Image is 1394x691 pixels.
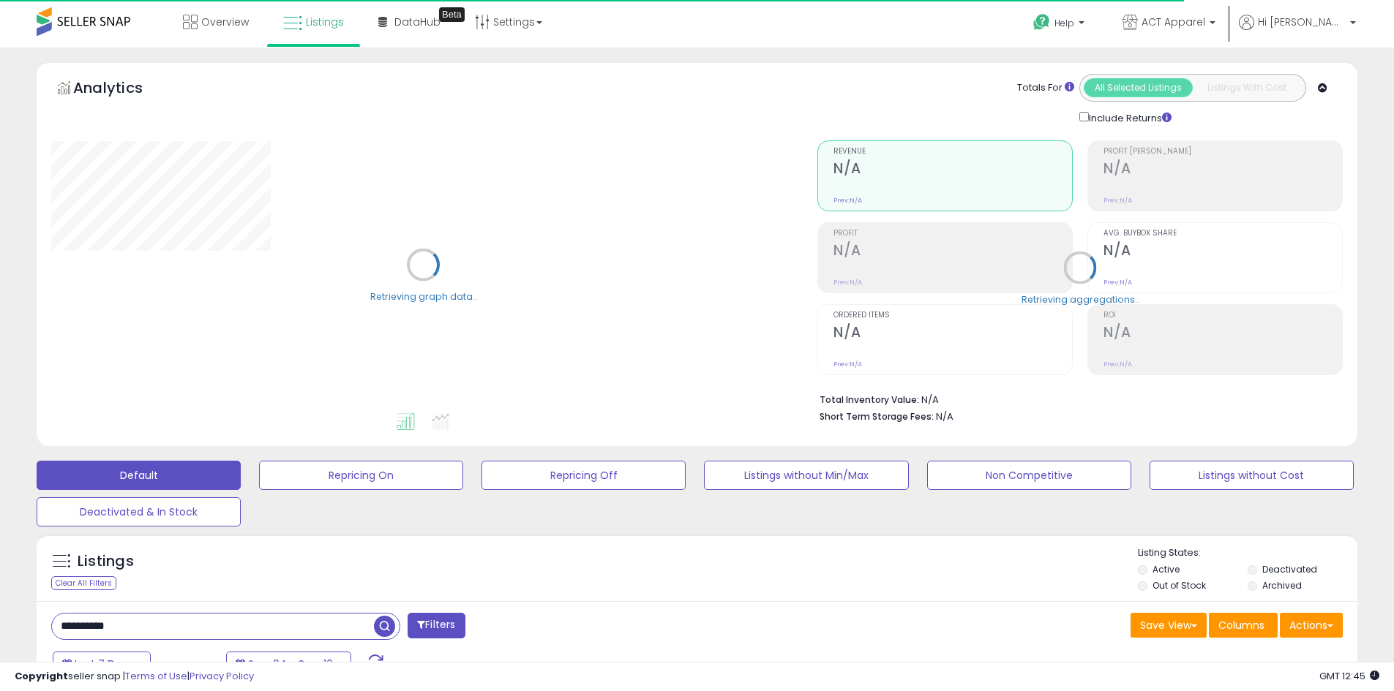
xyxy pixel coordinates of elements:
[1142,15,1205,29] span: ACT Apparel
[153,658,220,672] span: Compared to:
[1054,17,1074,29] span: Help
[125,669,187,683] a: Terms of Use
[190,669,254,683] a: Privacy Policy
[1022,292,1139,306] div: Retrieving aggregations..
[1131,613,1207,638] button: Save View
[408,613,465,638] button: Filters
[1150,461,1354,490] button: Listings without Cost
[1319,669,1379,683] span: 2025-09-18 12:45 GMT
[1262,563,1317,575] label: Deactivated
[1084,78,1193,97] button: All Selected Listings
[481,461,686,490] button: Repricing Off
[394,15,441,29] span: DataHub
[1017,81,1074,95] div: Totals For
[53,652,151,676] button: Last 7 Days
[1239,15,1356,48] a: Hi [PERSON_NAME]
[1218,618,1264,633] span: Columns
[439,7,465,22] div: Tooltip anchor
[1153,563,1180,575] label: Active
[1192,78,1301,97] button: Listings With Cost
[1153,579,1206,592] label: Out of Stock
[15,670,254,684] div: seller snap | |
[73,78,171,102] h5: Analytics
[15,669,68,683] strong: Copyright
[704,461,908,490] button: Listings without Min/Max
[259,461,463,490] button: Repricing On
[306,15,344,29] span: Listings
[927,461,1131,490] button: Non Competitive
[1138,546,1357,560] p: Listing States:
[51,576,116,590] div: Clear All Filters
[37,497,241,526] button: Deactivated & In Stock
[78,551,134,572] h5: Listings
[1209,613,1278,638] button: Columns
[1280,613,1343,638] button: Actions
[1068,109,1189,126] div: Include Returns
[201,15,249,29] span: Overview
[248,657,333,671] span: Sep-04 - Sep-10
[1033,13,1051,31] i: Get Help
[226,652,351,676] button: Sep-04 - Sep-10
[1262,579,1302,592] label: Archived
[1258,15,1346,29] span: Hi [PERSON_NAME]
[1022,2,1099,48] a: Help
[370,290,477,303] div: Retrieving graph data..
[37,461,241,490] button: Default
[75,657,132,671] span: Last 7 Days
